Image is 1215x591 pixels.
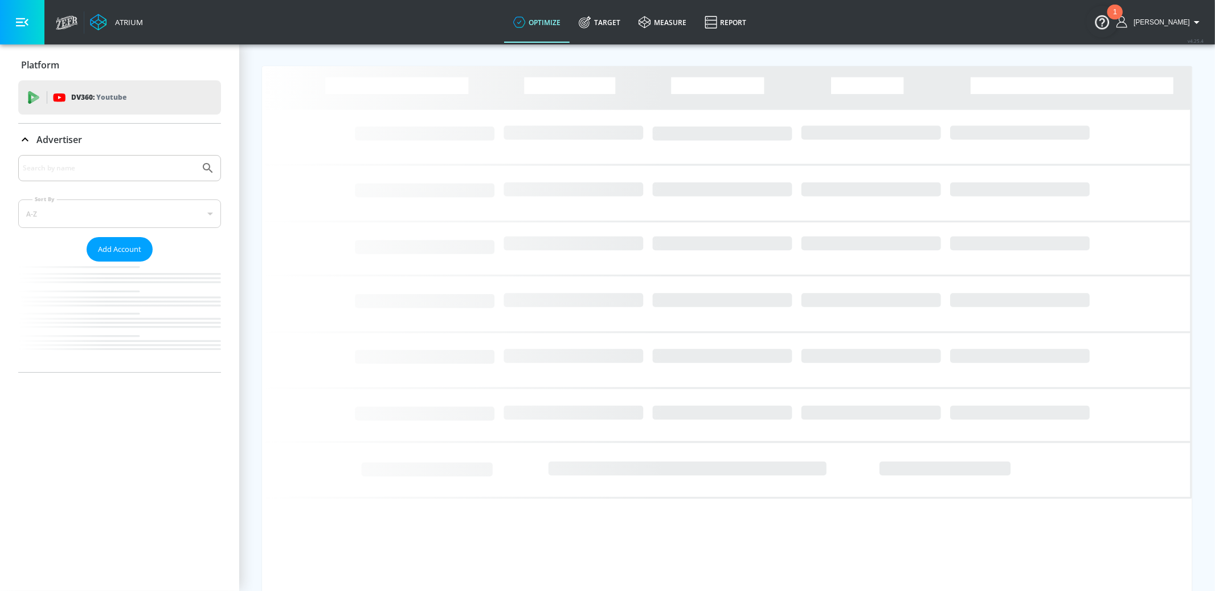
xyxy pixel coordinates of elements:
[504,2,570,43] a: optimize
[1116,15,1204,29] button: [PERSON_NAME]
[90,14,143,31] a: Atrium
[1129,18,1190,26] span: login as: eugenia.kim@zefr.com
[23,161,195,176] input: Search by name
[18,199,221,228] div: A-Z
[71,91,126,104] p: DV360:
[18,80,221,115] div: DV360: Youtube
[32,195,57,203] label: Sort By
[96,91,126,103] p: Youtube
[1113,12,1117,27] div: 1
[87,237,153,262] button: Add Account
[570,2,629,43] a: Target
[18,155,221,372] div: Advertiser
[111,17,143,27] div: Atrium
[696,2,755,43] a: Report
[36,133,82,146] p: Advertiser
[21,59,59,71] p: Platform
[18,49,221,81] div: Platform
[1086,6,1118,38] button: Open Resource Center, 1 new notification
[629,2,696,43] a: measure
[1188,38,1204,44] span: v 4.25.4
[18,124,221,156] div: Advertiser
[18,262,221,372] nav: list of Advertiser
[98,243,141,256] span: Add Account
